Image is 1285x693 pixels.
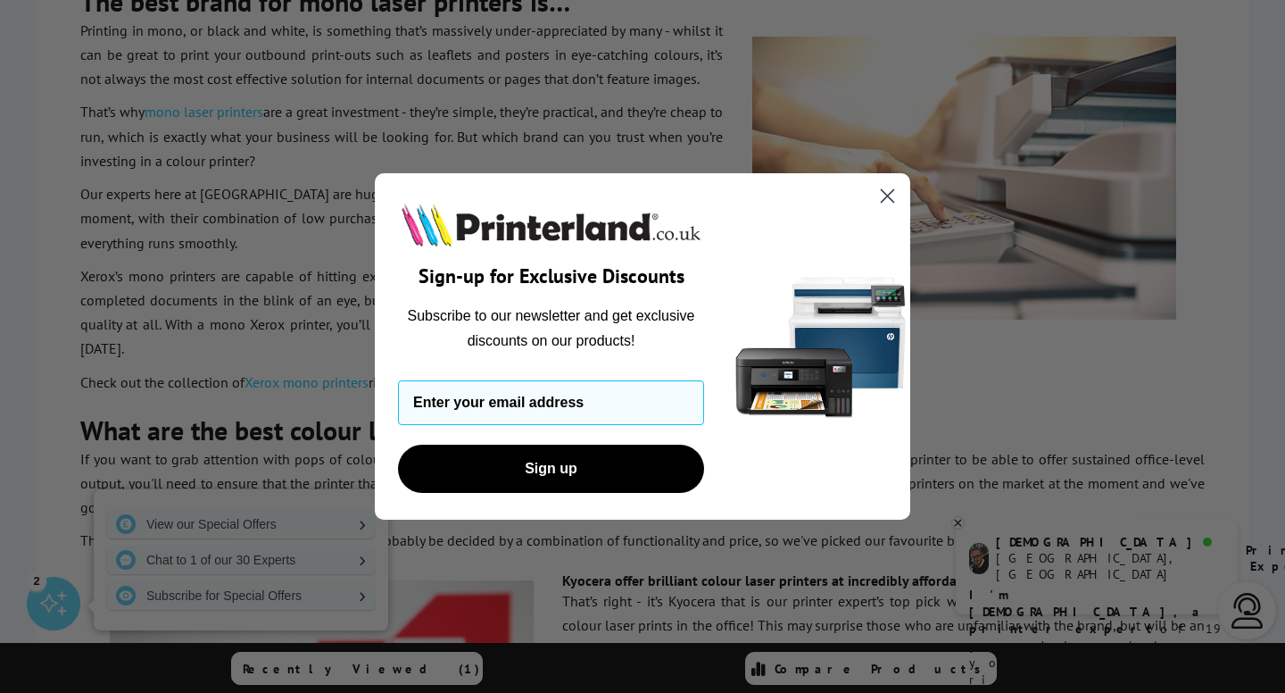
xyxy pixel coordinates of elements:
button: Close dialog [872,180,903,212]
img: 5290a21f-4df8-4860-95f4-ea1e8d0e8904.png [732,173,910,521]
span: Sign-up for Exclusive Discounts [419,263,684,288]
input: Enter your email address [398,380,704,425]
button: Sign up [398,445,704,493]
img: Printerland.co.uk [398,200,704,250]
span: Subscribe to our newsletter and get exclusive discounts on our products! [408,308,695,348]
